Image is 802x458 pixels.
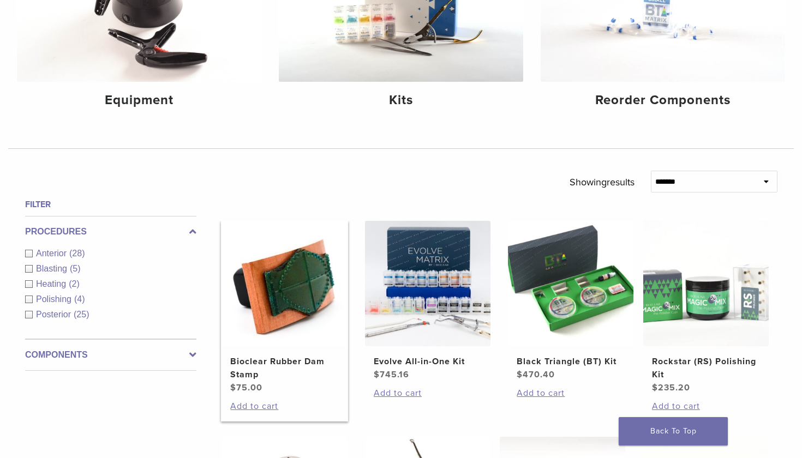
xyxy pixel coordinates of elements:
img: Rockstar (RS) Polishing Kit [643,221,769,346]
span: Anterior [36,249,69,258]
a: Rockstar (RS) Polishing KitRockstar (RS) Polishing Kit $235.20 [643,221,770,394]
h2: Evolve All-in-One Kit [374,355,482,368]
bdi: 235.20 [652,382,690,393]
h2: Rockstar (RS) Polishing Kit [652,355,760,381]
a: Add to cart: “Black Triangle (BT) Kit” [517,387,625,400]
label: Procedures [25,225,196,238]
span: $ [374,369,380,380]
span: $ [230,382,236,393]
img: Bioclear Rubber Dam Stamp [222,221,347,346]
span: Blasting [36,264,70,273]
h4: Equipment [26,91,253,110]
span: (4) [74,294,85,304]
h4: Reorder Components [549,91,776,110]
span: (28) [69,249,85,258]
span: Polishing [36,294,74,304]
a: Back To Top [619,417,728,445]
a: Add to cart: “Bioclear Rubber Dam Stamp” [230,400,338,413]
a: Add to cart: “Evolve All-in-One Kit” [374,387,482,400]
img: Black Triangle (BT) Kit [508,221,633,346]
span: $ [652,382,658,393]
a: Add to cart: “Rockstar (RS) Polishing Kit” [652,400,760,413]
h4: Kits [288,91,514,110]
span: $ [517,369,523,380]
span: (25) [74,310,89,319]
a: Evolve All-in-One KitEvolve All-in-One Kit $745.16 [364,221,492,381]
bdi: 470.40 [517,369,555,380]
label: Components [25,348,196,361]
span: Heating [36,279,69,288]
span: (5) [70,264,81,273]
h2: Black Triangle (BT) Kit [517,355,625,368]
h4: Filter [25,198,196,211]
span: Posterior [36,310,74,319]
a: Black Triangle (BT) KitBlack Triangle (BT) Kit $470.40 [507,221,635,381]
h2: Bioclear Rubber Dam Stamp [230,355,338,381]
img: Evolve All-in-One Kit [365,221,490,346]
bdi: 75.00 [230,382,262,393]
p: Showing results [570,171,635,194]
span: (2) [69,279,80,288]
a: Bioclear Rubber Dam StampBioclear Rubber Dam Stamp $75.00 [221,221,348,394]
bdi: 745.16 [374,369,409,380]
